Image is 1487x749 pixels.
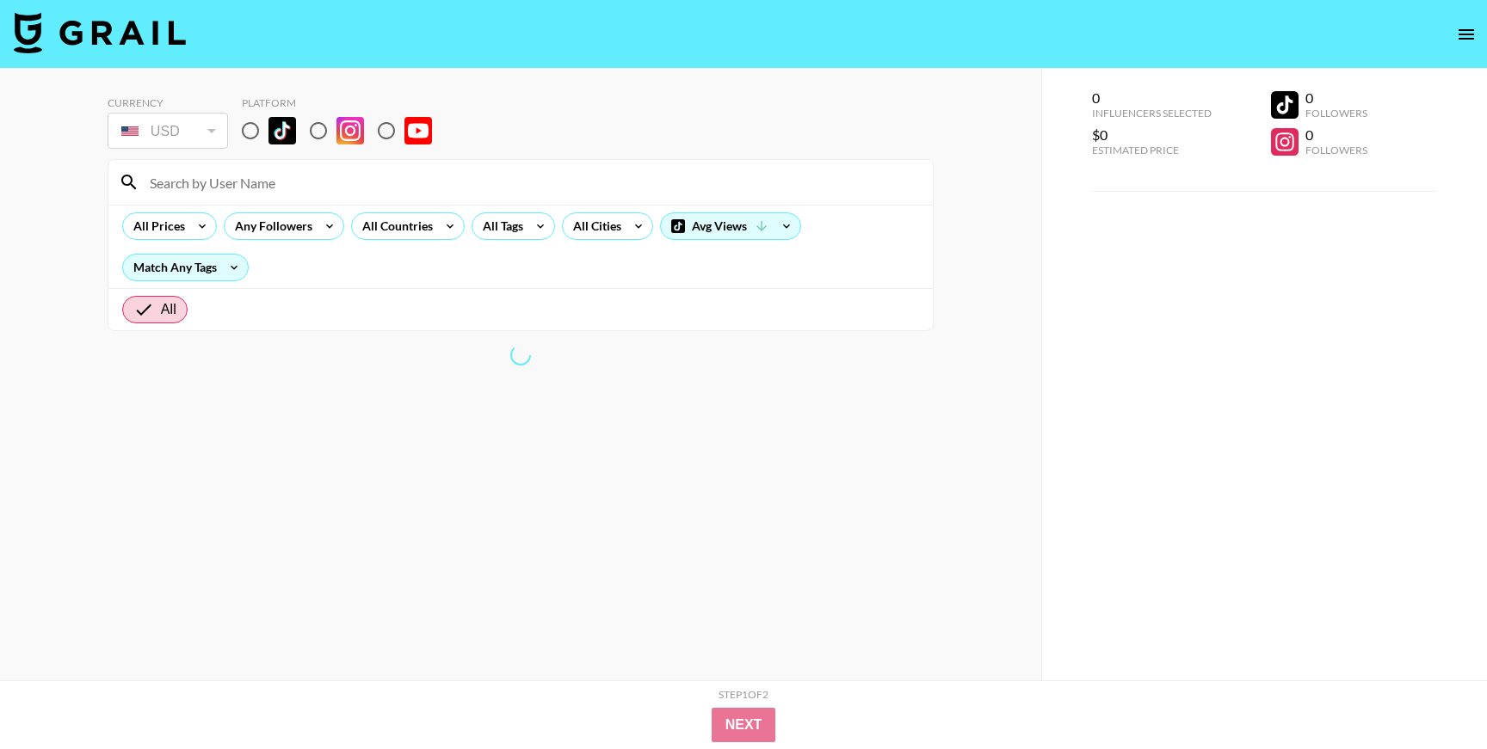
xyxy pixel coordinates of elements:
div: All Tags [472,213,527,239]
img: Instagram [336,117,364,144]
div: Match Any Tags [123,255,248,280]
img: YouTube [404,117,432,144]
div: 0 [1305,89,1367,107]
span: All [161,299,176,320]
div: Avg Views [661,213,800,239]
div: Platform [242,96,446,109]
div: All Countries [352,213,436,239]
div: Influencers Selected [1092,107,1212,120]
img: TikTok [268,117,296,144]
div: Any Followers [225,213,316,239]
button: open drawer [1449,17,1484,52]
div: 0 [1092,89,1212,107]
div: Followers [1305,107,1367,120]
div: Currency is locked to USD [108,109,228,152]
div: 0 [1305,126,1367,144]
button: Next [712,708,776,742]
iframe: Drift Widget Chat Controller [1401,663,1466,728]
div: All Cities [563,213,625,239]
div: Followers [1305,144,1367,157]
img: Grail Talent [14,12,186,53]
input: Search by User Name [139,169,922,196]
div: $0 [1092,126,1212,144]
div: Step 1 of 2 [719,688,768,701]
div: Currency [108,96,228,109]
div: USD [111,116,225,146]
span: Refreshing lists, bookers, clients, countries, tags, cities, talent, talent... [509,344,532,366]
div: All Prices [123,213,188,239]
div: Estimated Price [1092,144,1212,157]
